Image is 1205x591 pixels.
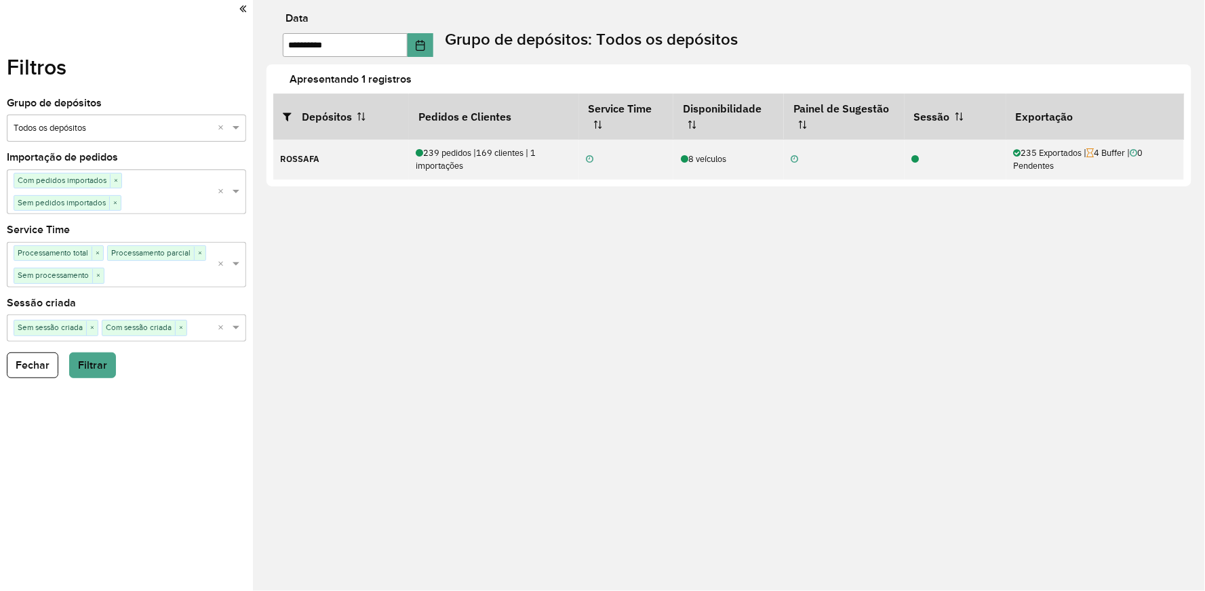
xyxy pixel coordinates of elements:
label: Data [285,10,309,26]
strong: ROSSAFA [280,153,319,165]
span: Sem sessão criada [14,321,86,334]
button: Fechar [7,352,58,378]
th: Disponibilidade [673,94,784,139]
th: Exportação [1006,94,1184,139]
button: Filtrar [69,352,116,378]
span: Clear all [218,121,229,136]
label: Filtros [7,51,66,83]
label: Grupo de depósitos: Todos os depósitos [446,27,738,52]
div: 235 Exportados | 4 Buffer | [1014,146,1177,172]
th: Service Time [579,94,673,139]
span: × [86,321,98,335]
span: × [194,247,205,260]
span: × [110,174,121,188]
span: × [92,247,103,260]
th: Painel de Sugestão [784,94,905,139]
div: 239 pedidos | 169 clientes | 1 importações [416,146,572,172]
span: Processamento parcial [108,246,194,260]
label: Service Time [7,222,70,238]
span: 0 Pendentes [1014,147,1143,171]
i: Não realizada [587,155,594,164]
span: Sem processamento [14,268,92,282]
span: Clear all [218,185,229,199]
th: Sessão [905,94,1006,139]
label: Grupo de depósitos [7,95,102,111]
i: 980339 - 239 pedidos [912,155,920,164]
span: × [175,321,186,335]
span: Com pedidos importados [14,174,110,187]
span: Clear all [218,321,229,335]
span: Com sessão criada [102,321,175,334]
span: Sem pedidos importados [14,196,109,209]
span: Processamento total [14,246,92,260]
label: Sessão criada [7,295,76,311]
th: Pedidos e Clientes [409,94,579,139]
span: Clear all [218,258,229,272]
i: Abrir/fechar filtros [283,111,302,122]
th: Depósitos [273,94,409,139]
span: × [92,269,104,283]
label: Importação de pedidos [7,149,118,165]
i: Não realizada [791,155,799,164]
button: Choose Date [408,33,433,57]
span: × [109,197,121,210]
div: 8 veículos [681,152,777,165]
